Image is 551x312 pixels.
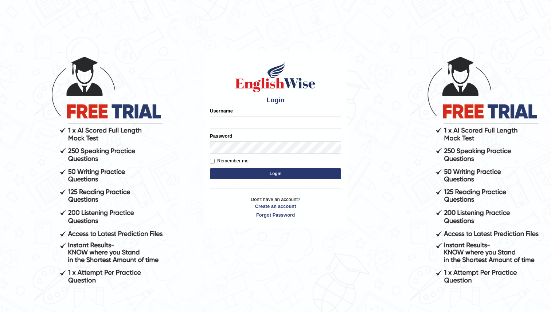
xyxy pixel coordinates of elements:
img: Logo of English Wise sign in for intelligent practice with AI [234,60,317,93]
label: Password [210,133,232,139]
h4: Login [210,97,341,104]
p: Don't have an account? [210,196,341,218]
a: Create an account [210,203,341,210]
a: Forgot Password [210,212,341,218]
button: Login [210,168,341,179]
label: Remember me [210,157,249,165]
label: Username [210,107,233,114]
input: Remember me [210,159,215,163]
